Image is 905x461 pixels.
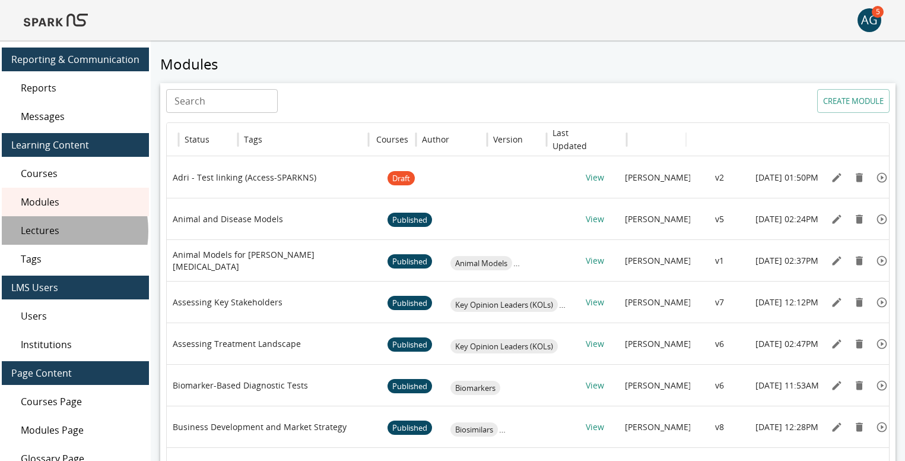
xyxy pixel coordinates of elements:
span: Published [388,200,432,241]
div: Tags [2,245,149,273]
a: View [586,172,604,183]
div: v5 [690,198,750,239]
span: Page Content [11,366,139,380]
span: LMS Users [11,280,139,295]
a: View [586,338,604,349]
svg: Edit [831,421,843,433]
div: Status [185,134,209,145]
button: Sort [450,131,467,148]
p: Assessing Treatment Landscape [173,338,301,350]
svg: Remove [853,213,865,225]
a: View [586,380,604,391]
svg: Edit [831,296,843,308]
span: Learning Content [11,138,139,152]
svg: Edit [831,213,843,225]
p: [DATE] 01:50PM [755,172,818,184]
svg: Edit [831,172,843,184]
span: Modules Page [21,423,139,437]
p: [PERSON_NAME] [625,296,691,308]
button: Sort [524,131,541,148]
div: Courses [2,159,149,188]
button: Preview [873,377,891,394]
h6: Last Updated [552,127,603,153]
div: v6 [690,323,750,364]
p: Adri - Test linking (Access-SPARKNS) [173,172,316,184]
div: v2 [690,156,750,198]
div: Messages [2,102,149,131]
button: Preview [873,210,891,228]
span: Users [21,309,139,323]
p: [PERSON_NAME] [625,213,691,225]
span: Published [388,408,432,449]
span: Tags [21,252,139,266]
div: Modules Page [2,416,149,444]
span: Draft [388,158,415,199]
div: Author [422,134,449,145]
img: Logo of SPARK at Stanford [24,6,88,34]
div: Tags [244,134,262,145]
p: Animal Models for [PERSON_NAME][MEDICAL_DATA] [173,249,376,273]
p: [PERSON_NAME] [625,421,691,433]
svg: Edit [831,338,843,350]
button: Remove [850,335,868,353]
p: [DATE] 02:24PM [755,213,818,225]
button: Remove [850,293,868,311]
span: Messages [21,109,139,124]
span: Modules [21,195,139,209]
span: Courses [21,166,139,181]
p: [PERSON_NAME] [625,255,691,267]
div: Courses [376,134,408,145]
svg: Preview [876,380,888,391]
button: Edit [828,377,846,394]
p: [DATE] 02:37PM [755,255,818,267]
button: Preview [873,418,891,436]
button: Edit [828,210,846,228]
span: Institutions [21,337,139,352]
span: Courses Page [21,394,139,409]
div: Users [2,302,149,330]
p: [PERSON_NAME] [625,338,691,350]
button: Sort [604,131,621,148]
p: [DATE] 12:12PM [755,296,818,308]
p: [DATE] 11:53AM [755,380,819,391]
p: Assessing Key Stakeholders [173,296,282,308]
div: Reports [2,74,149,102]
p: Animal and Disease Models [173,213,283,225]
div: v6 [690,364,750,406]
div: Learning Content [2,133,149,157]
span: Published [388,283,432,324]
button: Sort [263,131,280,148]
svg: Remove [853,380,865,391]
button: Preview [873,169,891,187]
span: Reports [21,81,139,95]
svg: Remove [853,421,865,433]
div: Courses Page [2,387,149,416]
svg: Preview [876,296,888,308]
svg: Preview [876,213,888,225]
span: Published [388,366,432,407]
p: Biomarker-Based Diagnostic Tests [173,380,308,391]
p: [PERSON_NAME] [625,380,691,391]
div: v7 [690,281,750,323]
svg: Remove [853,255,865,267]
svg: Preview [876,338,888,350]
p: Business Development and Market Strategy [173,421,347,433]
svg: Preview [876,255,888,267]
button: Remove [850,377,868,394]
a: View [586,421,604,432]
button: Remove [850,169,868,187]
svg: Remove [853,172,865,184]
div: Institutions [2,330,149,359]
span: Reporting & Communication [11,52,139,67]
div: Version [493,134,523,145]
svg: Edit [831,255,843,267]
span: 5 [872,6,884,18]
div: Page Content [2,361,149,385]
button: Edit [828,418,846,436]
span: Published [388,324,432,365]
svg: Preview [876,421,888,433]
svg: Remove [853,296,865,308]
button: Preview [873,293,891,311]
button: Edit [828,335,846,353]
a: View [586,255,604,266]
